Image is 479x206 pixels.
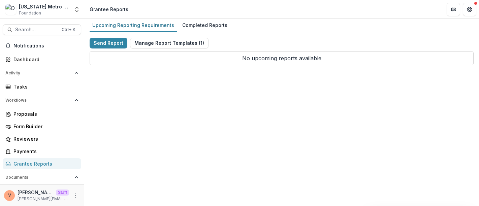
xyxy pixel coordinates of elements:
[3,172,81,183] button: Open Documents
[90,20,177,30] div: Upcoming Reporting Requirements
[8,193,11,198] div: Venkat
[13,83,76,90] div: Tasks
[18,189,53,196] p: [PERSON_NAME]
[19,3,69,10] div: [US_STATE] Metro Planning Workflow Sandbox
[13,135,76,142] div: Reviewers
[3,24,81,35] button: Search...
[19,10,41,16] span: Foundation
[3,81,81,92] a: Tasks
[13,123,76,130] div: Form Builder
[5,71,72,75] span: Activity
[3,54,81,65] a: Dashboard
[447,3,460,16] button: Partners
[3,158,81,169] a: Grantee Reports
[130,38,209,48] button: Manage Report Templates (1)
[5,98,72,103] span: Workflows
[3,108,81,119] a: Proposals
[3,133,81,144] a: Reviewers
[90,6,128,13] div: Grantee Reports
[463,3,476,16] button: Get Help
[60,26,77,33] div: Ctrl + K
[90,19,177,32] a: Upcoming Reporting Requirements
[5,175,72,180] span: Documents
[3,121,81,132] a: Form Builder
[3,95,81,106] button: Open Workflows
[13,148,76,155] div: Payments
[180,20,230,30] div: Completed Reports
[90,51,474,65] p: No upcoming reports available
[13,110,76,117] div: Proposals
[87,4,131,14] nav: breadcrumb
[56,190,69,196] p: Staff
[13,43,78,49] span: Notifications
[13,160,76,167] div: Grantee Reports
[3,146,81,157] a: Payments
[72,3,82,16] button: Open entity switcher
[72,192,80,200] button: More
[5,4,16,15] img: Oregon Metro Planning Workflow Sandbox
[15,27,58,33] span: Search...
[18,196,69,202] p: [PERSON_NAME][EMAIL_ADDRESS][DOMAIN_NAME]
[180,19,230,32] a: Completed Reports
[3,68,81,78] button: Open Activity
[90,38,127,48] button: Send Report
[3,40,81,51] button: Notifications
[13,56,76,63] div: Dashboard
